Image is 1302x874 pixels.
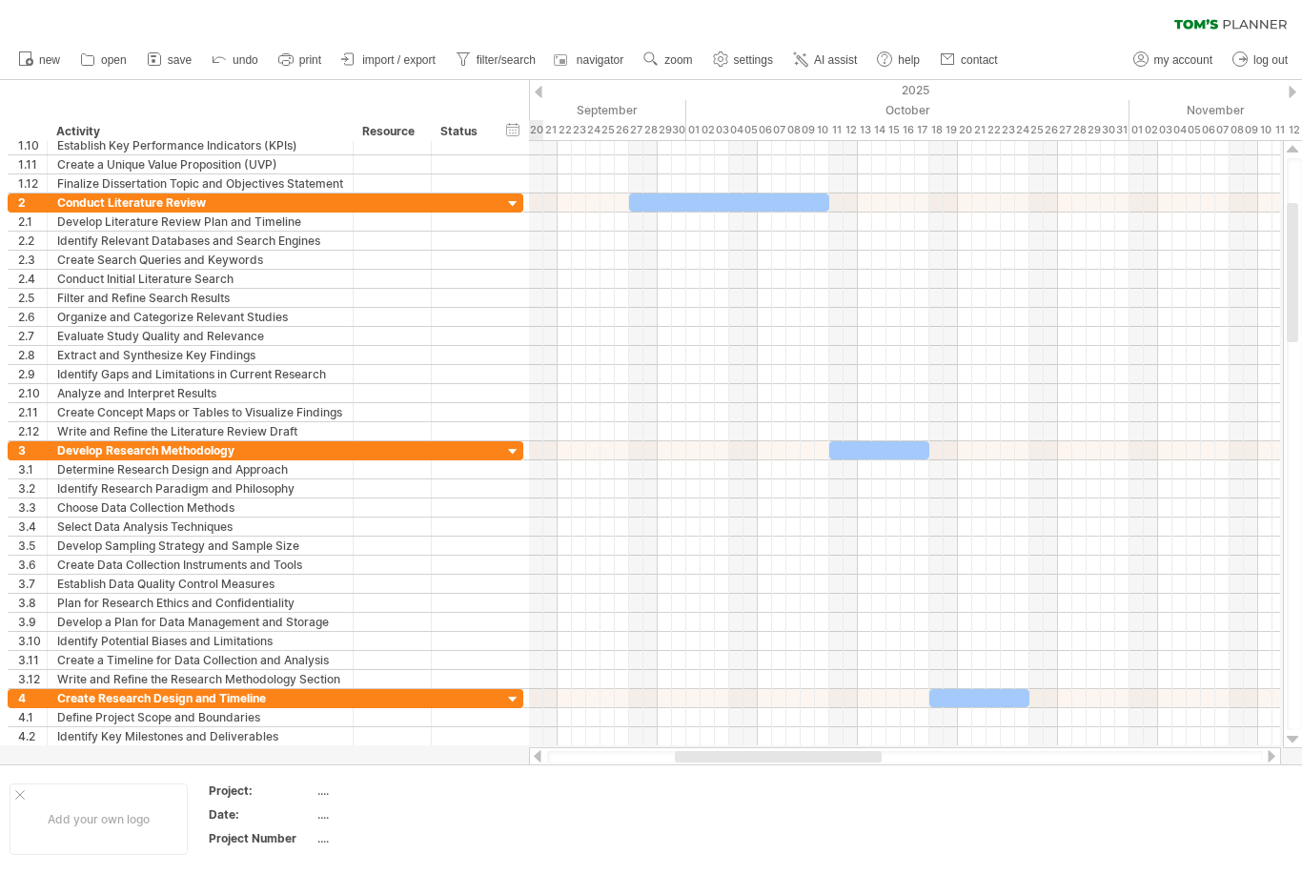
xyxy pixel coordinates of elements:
[57,193,343,212] div: Conduct Literature Review
[18,727,47,745] div: 4.2
[18,556,47,574] div: 3.6
[715,120,729,140] div: Friday, 3 October 2025
[915,120,929,140] div: Friday, 17 October 2025
[801,120,815,140] div: Thursday, 9 October 2025
[101,53,127,67] span: open
[57,213,343,231] div: Develop Literature Review Plan and Timeline
[18,403,47,421] div: 2.11
[362,53,436,67] span: import / export
[972,120,987,140] div: Tuesday, 21 October 2025
[57,613,343,631] div: Develop a Plan for Data Management and Storage
[168,53,192,67] span: save
[815,120,829,140] div: Friday, 10 October 2025
[39,53,60,67] span: new
[1201,120,1215,140] div: Thursday, 6 November 2025
[672,120,686,140] div: Tuesday, 30 September 2025
[829,120,844,140] div: Saturday, 11 October 2025
[57,727,343,745] div: Identify Key Milestones and Deliverables
[814,53,857,67] span: AI assist
[987,120,1001,140] div: Wednesday, 22 October 2025
[1087,120,1101,140] div: Wednesday, 29 October 2025
[57,537,343,555] div: Develop Sampling Strategy and Sample Size
[944,120,958,140] div: Sunday, 19 October 2025
[1272,120,1287,140] div: Tuesday, 11 November 2025
[56,122,342,141] div: Activity
[18,136,47,154] div: 1.10
[529,120,543,140] div: Saturday, 20 September 2025
[18,670,47,688] div: 3.12
[13,48,66,72] a: new
[1172,120,1187,140] div: Tuesday, 4 November 2025
[18,613,47,631] div: 3.9
[18,270,47,288] div: 2.4
[233,53,258,67] span: undo
[658,120,672,140] div: Monday, 29 September 2025
[57,403,343,421] div: Create Concept Maps or Tables to Visualize Findings
[18,422,47,440] div: 2.12
[18,174,47,193] div: 1.12
[1154,53,1212,67] span: my account
[142,48,197,72] a: save
[57,479,343,498] div: Identify Research Paradigm and Philosophy
[1215,120,1230,140] div: Friday, 7 November 2025
[75,48,132,72] a: open
[1072,120,1087,140] div: Tuesday, 28 October 2025
[451,48,541,72] a: filter/search
[1058,120,1072,140] div: Monday, 27 October 2025
[743,120,758,140] div: Sunday, 5 October 2025
[209,783,314,799] div: Project:
[18,365,47,383] div: 2.9
[18,308,47,326] div: 2.6
[274,48,327,72] a: print
[57,498,343,517] div: Choose Data Collection Methods
[57,365,343,383] div: Identify Gaps and Limitations in Current Research
[18,518,47,536] div: 3.4
[18,537,47,555] div: 3.5
[299,53,321,67] span: print
[1029,120,1044,140] div: Saturday, 25 October 2025
[664,53,692,67] span: zoom
[209,806,314,823] div: Date:
[898,53,920,67] span: help
[772,120,786,140] div: Tuesday, 7 October 2025
[18,213,47,231] div: 2.1
[57,708,343,726] div: Define Project Scope and Boundaries
[57,155,343,173] div: Create a Unique Value Proposition (UVP)
[18,575,47,593] div: 3.7
[57,689,343,707] div: Create Research Design and Timeline
[57,136,343,154] div: Establish Key Performance Indicators (KPIs)
[57,575,343,593] div: Establish Data Quality Control Measures
[18,251,47,269] div: 2.3
[639,48,698,72] a: zoom
[336,48,441,72] a: import / export
[10,783,188,855] div: Add your own logo
[209,830,314,846] div: Project Number
[886,120,901,140] div: Wednesday, 15 October 2025
[57,308,343,326] div: Organize and Categorize Relevant Studies
[729,120,743,140] div: Saturday, 4 October 2025
[18,460,47,478] div: 3.1
[18,651,47,669] div: 3.11
[577,53,623,67] span: navigator
[1253,53,1288,67] span: log out
[686,120,701,140] div: Wednesday, 1 October 2025
[18,346,47,364] div: 2.8
[1001,120,1015,140] div: Thursday, 23 October 2025
[1044,120,1058,140] div: Sunday, 26 October 2025
[935,48,1004,72] a: contact
[858,120,872,140] div: Monday, 13 October 2025
[57,441,343,459] div: Develop Research Methodology
[18,594,47,612] div: 3.8
[958,120,972,140] div: Monday, 20 October 2025
[18,632,47,650] div: 3.10
[57,632,343,650] div: Identify Potential Biases and Limitations
[1129,120,1144,140] div: Saturday, 1 November 2025
[786,120,801,140] div: Wednesday, 8 October 2025
[18,193,47,212] div: 2
[18,289,47,307] div: 2.5
[758,120,772,140] div: Monday, 6 October 2025
[57,251,343,269] div: Create Search Queries and Keywords
[844,120,858,140] div: Sunday, 12 October 2025
[317,783,478,799] div: ....
[586,120,600,140] div: Wednesday, 24 September 2025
